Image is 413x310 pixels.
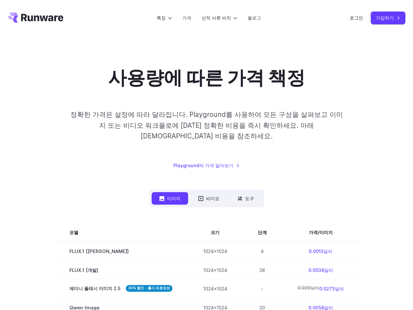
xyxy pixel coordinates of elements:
[259,305,265,310] font: 20
[8,12,63,23] a: 이동 /
[308,305,333,310] font: 0.0058달러
[259,267,265,273] font: 28
[69,230,78,235] font: 모델
[245,196,254,201] font: 도구
[203,286,227,291] font: 1024x1024
[203,267,227,273] font: 1024x1024
[173,162,240,169] a: Playground의 가격 알아보기
[350,14,363,21] a: 로그인
[182,14,191,21] a: 가격
[371,12,405,24] a: 가입하기
[298,285,319,290] font: 0.039달러
[69,267,98,273] font: FLUX.1 [개발]
[69,286,121,291] font: 제미니 플래시 이미지 2.5
[69,305,99,310] font: Qwen-Image
[261,249,264,254] font: 4
[258,230,267,235] font: 단계
[350,15,363,20] font: 로그인
[167,196,180,201] font: 이미지
[202,15,231,20] font: 선적 서류 비치
[210,230,219,235] font: 크기
[261,286,263,291] font: -
[203,305,227,310] font: 1024x1024
[308,267,333,273] font: 0.0038달러
[108,66,305,89] font: 사용량에 따른 가격 책정
[128,286,170,290] font: 30% 할인 - 출시 프로모션
[203,249,227,254] font: 1024x1024
[173,163,233,168] font: Playground의 가격 알아보기
[206,196,219,201] font: 비디오
[309,230,333,235] font: 가격/이미지
[248,14,261,21] a: 블로그
[69,249,129,254] font: FLUX.1 [[PERSON_NAME]]
[182,15,191,20] font: 가격
[319,286,344,291] font: 0.0273달러
[248,15,261,20] font: 블로그
[70,110,343,140] font: 정확한 가격은 설정에 따라 달라집니다. Playground를 사용하여 모든 구성을 살펴보고 이미지 또는 비디오 워크플로에 [DATE] 정확한 비용을 즉시 확인하세요. 아래 [...
[309,249,332,254] font: 0.0013달러
[157,15,166,20] font: 특징
[376,15,394,20] font: 가입하기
